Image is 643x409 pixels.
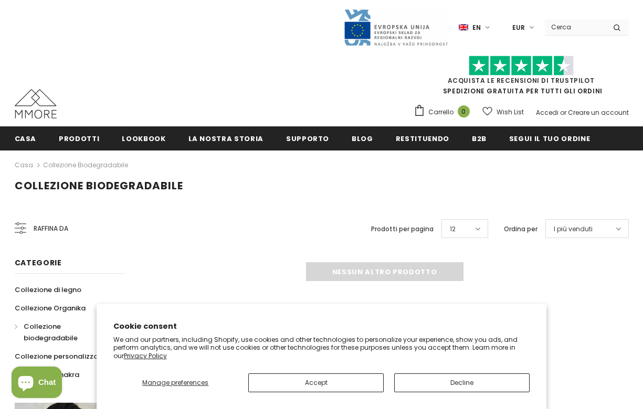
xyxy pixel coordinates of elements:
[497,107,524,117] span: Wish List
[15,347,106,365] a: Collezione personalizzata
[15,285,81,295] span: Collezione di legno
[472,23,481,33] span: en
[59,134,99,144] span: Prodotti
[122,134,165,144] span: Lookbook
[352,134,373,144] span: Blog
[188,126,263,150] a: La nostra storia
[15,178,183,193] span: Collezione biodegradabile
[286,126,329,150] a: supporto
[469,56,574,76] img: Fidati di Pilot Stars
[43,160,128,169] a: Collezione biodegradabile
[248,373,384,392] button: Accept
[15,281,81,299] a: Collezione di legno
[34,223,68,234] span: Raffina da
[142,378,208,387] span: Manage preferences
[286,134,329,144] span: supporto
[536,108,558,117] a: Accedi
[352,126,373,150] a: Blog
[59,126,99,150] a: Prodotti
[124,351,167,360] a: Privacy Policy
[113,321,530,332] h2: Cookie consent
[504,224,537,234] label: Ordina per
[472,126,487,150] a: B2B
[15,134,37,144] span: Casa
[394,373,530,392] button: Decline
[448,76,595,85] a: Acquista le recensioni di TrustPilot
[545,19,605,35] input: Search Site
[560,108,566,117] span: or
[414,104,475,120] a: Carrello 0
[122,126,165,150] a: Lookbook
[458,105,470,117] span: 0
[472,134,487,144] span: B2B
[482,103,524,121] a: Wish List
[568,108,629,117] a: Creare un account
[113,373,238,392] button: Manage preferences
[15,159,33,171] a: Casa
[450,224,456,234] span: 12
[15,89,57,119] img: Casi MMORE
[15,257,62,268] span: Categorie
[24,321,78,343] span: Collezione biodegradabile
[15,365,79,384] a: Collezione Chakra
[509,126,590,150] a: Segui il tuo ordine
[554,224,593,234] span: I più venduti
[343,23,448,31] a: Javni Razpis
[15,303,86,313] span: Collezione Organika
[15,317,113,347] a: Collezione biodegradabile
[509,134,590,144] span: Segui il tuo ordine
[512,23,525,33] span: EUR
[15,351,106,361] span: Collezione personalizzata
[414,60,629,95] span: SPEDIZIONE GRATUITA PER TUTTI GLI ORDINI
[343,8,448,47] img: Javni Razpis
[396,126,449,150] a: Restituendo
[15,299,86,317] a: Collezione Organika
[113,336,530,360] p: We and our partners, including Shopify, use cookies and other technologies to personalize your ex...
[428,107,454,117] span: Carrello
[459,23,468,32] img: i-lang-1.png
[188,134,263,144] span: La nostra storia
[15,126,37,150] a: Casa
[396,134,449,144] span: Restituendo
[371,224,434,234] label: Prodotti per pagina
[8,367,65,401] inbox-online-store-chat: Shopify online store chat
